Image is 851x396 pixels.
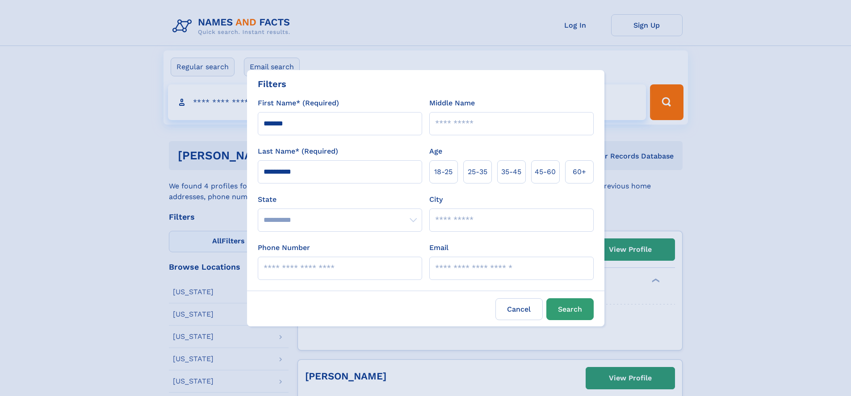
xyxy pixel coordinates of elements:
[258,242,310,253] label: Phone Number
[535,167,556,177] span: 45‑60
[495,298,543,320] label: Cancel
[573,167,586,177] span: 60+
[258,194,422,205] label: State
[501,167,521,177] span: 35‑45
[258,98,339,108] label: First Name* (Required)
[429,242,449,253] label: Email
[434,167,453,177] span: 18‑25
[546,298,594,320] button: Search
[468,167,487,177] span: 25‑35
[258,77,286,91] div: Filters
[258,146,338,157] label: Last Name* (Required)
[429,146,442,157] label: Age
[429,194,443,205] label: City
[429,98,475,108] label: Middle Name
